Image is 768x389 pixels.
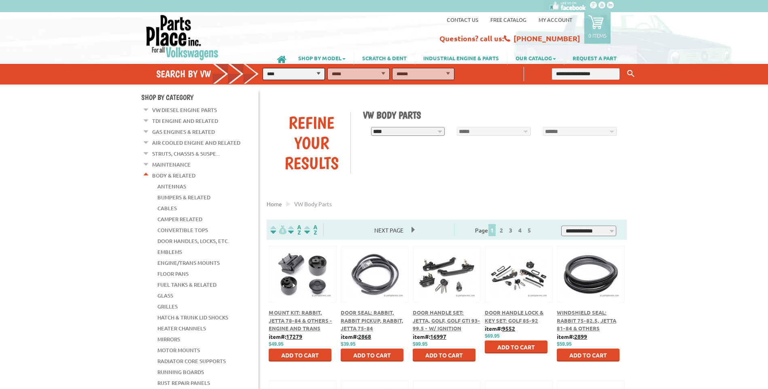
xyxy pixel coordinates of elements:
span: $59.95 [557,341,572,347]
div: Page [454,223,555,236]
span: $49.95 [269,341,284,347]
a: INDUSTRIAL ENGINE & PARTS [415,51,507,65]
a: Body & Related [152,170,195,181]
b: item#: [485,325,515,332]
span: Add to Cart [569,351,607,359]
a: Mirrors [157,334,180,345]
a: 2 [498,226,505,234]
u: 2899 [574,333,587,340]
a: 4 [516,226,524,234]
a: Fuel Tanks & Related [157,279,216,290]
u: 2868 [358,333,371,340]
a: Bumpers & Related [157,192,210,203]
a: Antennas [157,181,186,192]
span: $69.95 [485,333,500,339]
a: Motor Mounts [157,345,200,355]
a: Maintenance [152,159,191,170]
a: Camper Related [157,214,202,224]
a: Engine/Trans Mounts [157,258,220,268]
a: Gas Engines & Related [152,127,215,137]
button: Add to Cart [413,349,475,362]
h4: Search by VW [156,68,267,80]
a: My Account [539,16,572,23]
a: Door Handles, Locks, Etc. [157,236,229,246]
a: VW Diesel Engine Parts [152,105,217,115]
span: Add to Cart [425,351,463,359]
b: item#: [341,333,371,340]
span: Next Page [366,224,412,236]
u: 16997 [430,333,446,340]
a: 0 items [584,12,611,44]
b: item#: [269,333,302,340]
span: Add to Cart [353,351,391,359]
span: $99.95 [413,341,428,347]
a: Mount Kit: Rabbit, Jetta 78-84 & Others - Engine and Trans [269,309,332,332]
a: Free Catalog [490,16,526,23]
p: 0 items [588,32,607,39]
a: Emblems [157,247,182,257]
a: Windshield Seal: Rabbit 75-82.5, Jetta 81-84 & Others [557,309,616,332]
h4: Shop By Category [141,93,259,101]
a: Radiator Core Supports [157,356,226,366]
a: SHOP BY MODEL [290,51,354,65]
a: Running Boards [157,367,204,377]
span: Add to Cart [497,343,535,351]
span: VW body parts [294,200,332,207]
span: Add to Cart [281,351,319,359]
a: Glass [157,290,173,301]
u: 9552 [502,325,515,332]
a: 5 [526,226,533,234]
a: Door Handle Set: Jetta, Golf, Golf GTI 93-99.5 - w/ Ignition [413,309,480,332]
a: Air Cooled Engine and Related [152,137,240,148]
a: Hatch & Trunk Lid Shocks [157,312,228,323]
button: Add to Cart [269,349,331,362]
a: Contact us [447,16,478,23]
a: SCRATCH & DENT [354,51,415,65]
a: 3 [507,226,514,234]
a: Rust Repair Panels [157,378,210,388]
img: Sort by Headline [286,225,303,235]
b: item#: [557,333,587,340]
a: OUR CATALOG [507,51,564,65]
a: Door Handle Lock & Key Set: Golf 85-92 [485,309,543,324]
span: 1 [488,224,496,236]
span: $39.95 [341,341,356,347]
a: Home [267,200,282,207]
a: Door Seal: Rabbit, Rabbit Pickup, Rabbit, Jetta 75-84 [341,309,403,332]
a: Convertible Tops [157,225,208,235]
img: Parts Place Inc! [145,14,219,61]
button: Keyword Search [625,67,637,80]
a: Grilles [157,301,178,312]
a: REQUEST A PART [564,51,625,65]
b: item#: [413,333,446,340]
a: Floor Pans [157,268,189,279]
button: Add to Cart [341,349,403,362]
a: Heater Channels [157,323,206,334]
div: Refine Your Results [273,112,350,173]
button: Add to Cart [485,340,547,353]
a: Next Page [366,226,412,234]
button: Add to Cart [557,349,619,362]
a: Struts, Chassis & Suspe... [152,148,220,159]
h1: VW Body Parts [363,109,621,121]
a: Cables [157,203,177,214]
u: 17279 [286,333,302,340]
a: TDI Engine and Related [152,116,218,126]
img: Sort by Sales Rank [303,225,319,235]
img: filterpricelow.svg [270,225,286,235]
